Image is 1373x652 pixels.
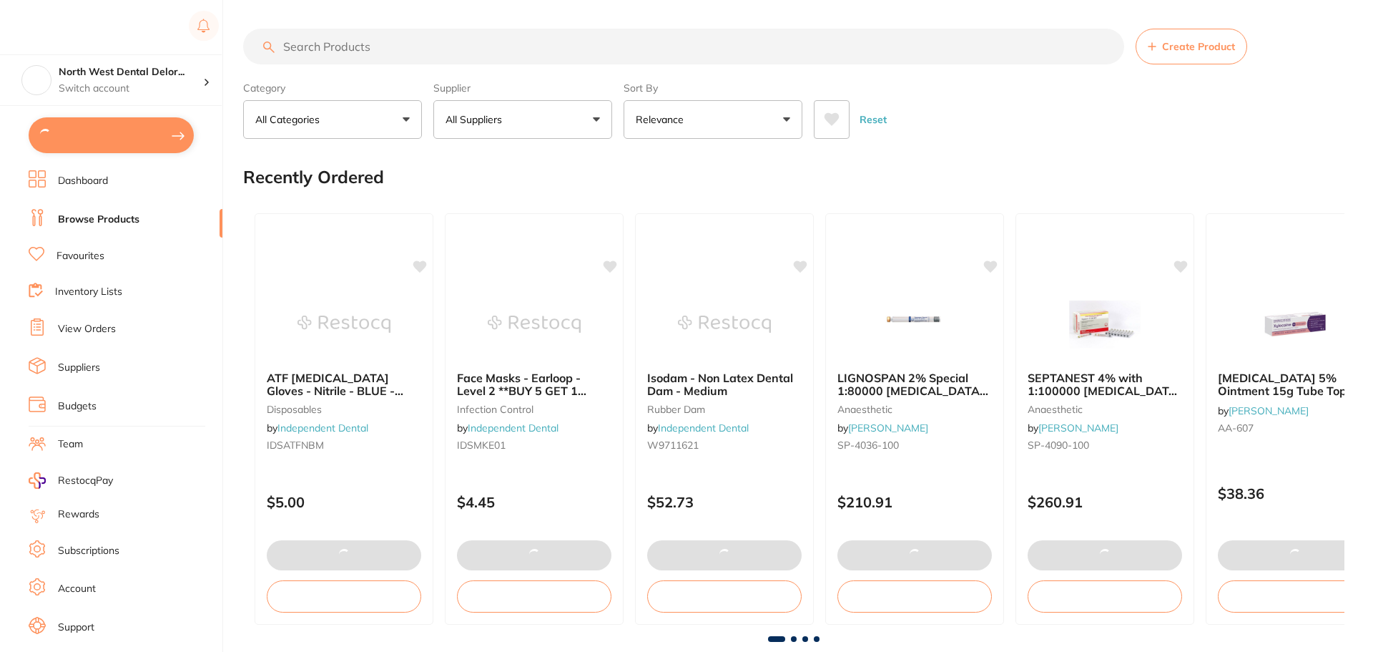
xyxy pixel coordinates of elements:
[457,371,611,398] b: Face Masks - Earloop - Level 2 **BUY 5 GET 1 FREE, BUY 30 GET 10 FREE** - Blue
[647,404,802,415] small: rubber dam
[243,29,1124,64] input: Search Products
[433,100,612,139] button: All Suppliers
[56,249,104,263] a: Favourites
[58,213,139,227] a: Browse Products
[457,439,611,451] small: IDSMKE01
[647,494,802,510] p: $52.73
[59,82,203,96] p: Switch account
[243,82,422,94] label: Category
[868,288,961,360] img: LIGNOSPAN 2% Special 1:80000 adrenalin 2.2ml 2xBox 50 Blue
[1058,288,1151,360] img: SEPTANEST 4% with 1:100000 adrenalin 2.2ml 2xBox 50 GOLD
[267,494,421,510] p: $5.00
[446,112,508,127] p: All Suppliers
[1028,422,1118,434] span: by
[267,422,368,434] span: by
[267,439,421,451] small: IDSATFNBM
[58,399,97,414] a: Budgets
[636,112,689,127] p: Relevance
[55,285,122,299] a: Inventory Lists
[243,100,422,139] button: All Categories
[658,422,749,434] a: Independent Dental
[58,474,113,488] span: RestocqPay
[1218,371,1372,398] b: XYLOCAINE 5% Ointment 15g Tube Topical Anaesthetic
[267,404,421,415] small: disposables
[457,494,611,510] p: $4.45
[22,66,51,94] img: North West Dental Deloraine
[837,494,992,510] p: $210.91
[488,288,581,360] img: Face Masks - Earloop - Level 2 **BUY 5 GET 1 FREE, BUY 30 GET 10 FREE** - Blue
[58,507,99,522] a: Rewards
[837,371,992,398] b: LIGNOSPAN 2% Special 1:80000 adrenalin 2.2ml 2xBox 50 Blue
[255,112,325,127] p: All Categories
[58,361,100,375] a: Suppliers
[848,422,928,434] a: [PERSON_NAME]
[678,288,771,360] img: Isodam - Non Latex Dental Dam - Medium
[837,439,992,451] small: SP-4036-100
[457,422,558,434] span: by
[1136,29,1247,64] button: Create Product
[1229,404,1309,417] a: [PERSON_NAME]
[468,422,558,434] a: Independent Dental
[647,371,802,398] b: Isodam - Non Latex Dental Dam - Medium
[1028,439,1182,451] small: SP-4090-100
[58,174,108,188] a: Dashboard
[297,288,390,360] img: ATF Dental Examination Gloves - Nitrile - BLUE - Medium
[267,371,421,398] b: ATF Dental Examination Gloves - Nitrile - BLUE - Medium
[647,422,749,434] span: by
[624,100,802,139] button: Relevance
[1162,41,1235,52] span: Create Product
[855,100,891,139] button: Reset
[1028,371,1182,398] b: SEPTANEST 4% with 1:100000 adrenalin 2.2ml 2xBox 50 GOLD
[277,422,368,434] a: Independent Dental
[1218,404,1309,417] span: by
[58,437,83,452] a: Team
[58,621,94,635] a: Support
[1038,422,1118,434] a: [PERSON_NAME]
[29,472,113,489] a: RestocqPay
[58,322,116,336] a: View Orders
[837,404,992,415] small: anaesthetic
[29,11,120,44] a: Restocq Logo
[1249,288,1342,360] img: XYLOCAINE 5% Ointment 15g Tube Topical Anaesthetic
[624,82,802,94] label: Sort By
[58,544,119,558] a: Subscriptions
[29,472,46,489] img: RestocqPay
[29,19,120,36] img: Restocq Logo
[647,439,802,451] small: W9711621
[457,404,611,415] small: infection control
[433,82,612,94] label: Supplier
[59,65,203,79] h4: North West Dental Deloraine
[1028,404,1182,415] small: anaesthetic
[1028,494,1182,510] p: $260.91
[58,582,96,596] a: Account
[837,422,928,434] span: by
[1218,485,1372,502] p: $38.36
[1218,422,1372,434] small: AA-607
[243,167,384,188] h2: Recently Ordered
